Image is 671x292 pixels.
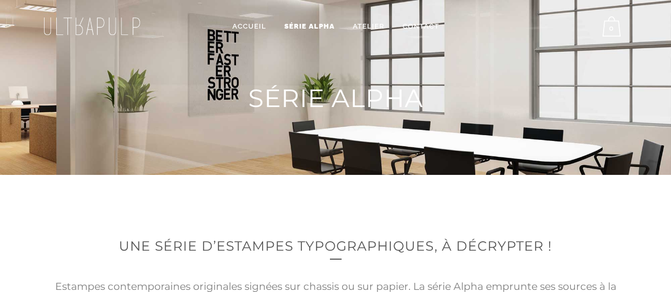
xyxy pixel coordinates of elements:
span: Série Alpha [284,22,335,30]
a: 0 [603,16,625,37]
span: Atelier [353,22,385,30]
h2: Une série d’estampes typographiques, à décrypter ! [44,237,628,255]
span: 0 [603,16,621,37]
span: Accueil [232,22,266,30]
span: Contact [403,22,439,30]
span: Série Alpha [248,83,423,113]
